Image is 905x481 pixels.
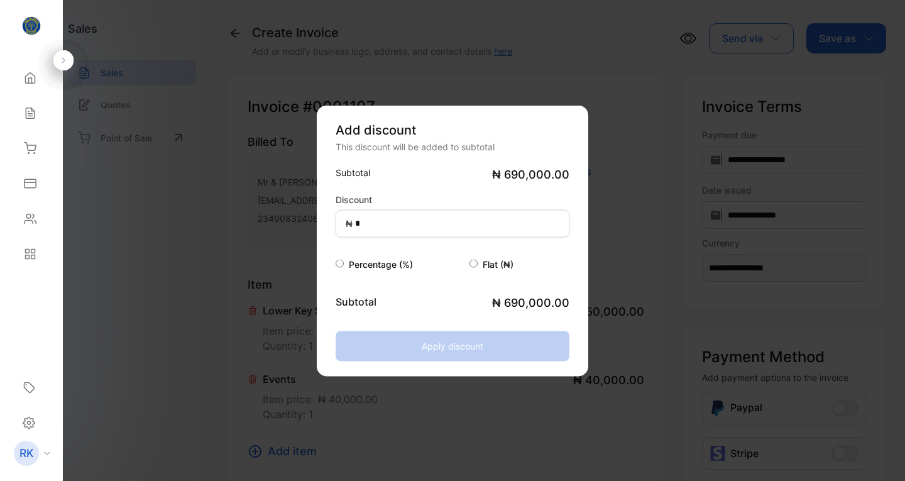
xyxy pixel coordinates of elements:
[336,165,370,179] p: Subtotal
[336,192,372,206] label: Discount
[483,258,513,269] span: Flat (₦)
[492,294,569,311] span: ₦ 690,000.00
[346,216,353,229] span: ₦
[336,120,569,139] p: Add discount
[349,258,413,269] span: Percentage (%)
[852,428,905,481] iframe: LiveChat chat widget
[19,445,34,462] p: RK
[336,331,569,361] button: Apply discount
[336,294,376,309] p: Subtotal
[22,16,41,35] img: logo
[492,165,569,182] span: ₦ 690,000.00
[336,140,569,153] div: This discount will be added to subtotal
